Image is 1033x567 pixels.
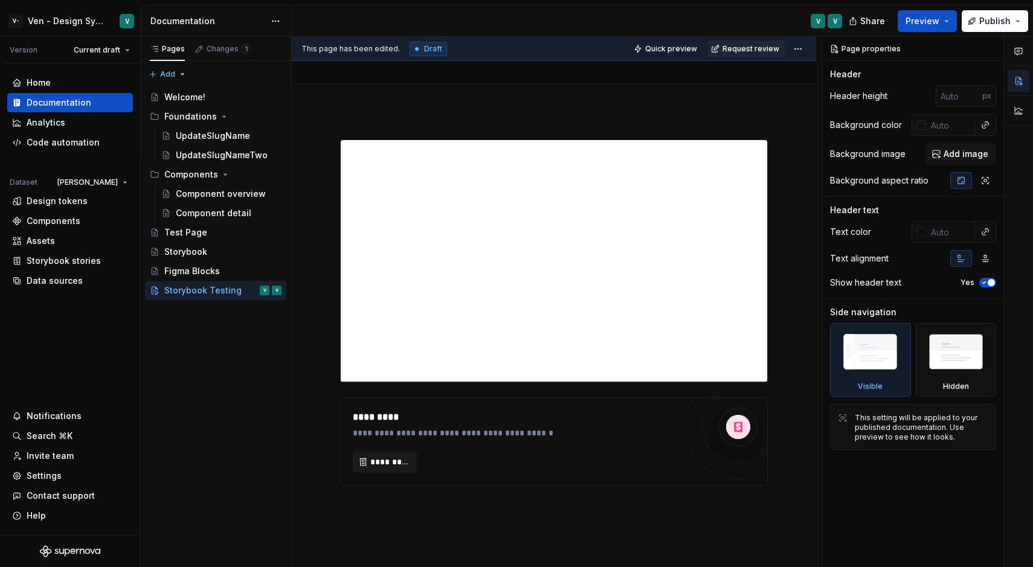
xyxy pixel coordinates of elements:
div: V [816,16,820,26]
a: Component overview [156,184,286,203]
div: Search ⌘K [27,430,72,442]
div: Welcome! [164,91,205,103]
div: Header height [830,90,887,102]
span: 1 [241,44,251,54]
a: Figma Blocks [145,261,286,281]
div: Notifications [27,410,82,422]
div: Header [830,68,861,80]
span: [PERSON_NAME] [57,178,118,187]
div: Hidden [943,382,969,391]
div: Page tree [145,88,286,300]
button: Search ⌘K [7,426,133,446]
a: Analytics [7,113,133,132]
div: Hidden [916,323,997,397]
div: Settings [27,470,62,482]
button: Add [145,66,190,83]
a: Component detail [156,203,286,223]
button: Preview [898,10,957,32]
span: Share [860,15,885,27]
a: Assets [7,231,133,251]
div: UpdateSlugName [176,130,250,142]
span: Current draft [74,45,120,55]
span: Quick preview [645,44,697,54]
div: Components [145,165,286,184]
div: Side navigation [830,306,896,318]
button: Notifications [7,406,133,426]
div: Header text [830,204,879,216]
div: UpdateSlugNameTwo [176,149,268,161]
div: Foundations [145,107,286,126]
svg: Supernova Logo [40,545,100,557]
button: Share [843,10,893,32]
div: Show header text [830,277,901,289]
div: Component detail [176,207,251,219]
label: Yes [961,278,974,287]
div: Storybook stories [27,255,101,267]
div: Contact support [27,490,95,502]
button: Request review [707,40,785,57]
div: Background image [830,148,906,160]
span: Preview [906,15,939,27]
div: Foundations [164,111,217,123]
span: Add [160,69,175,79]
div: V [275,284,278,296]
div: Design tokens [27,195,88,207]
a: UpdateSlugName [156,126,286,146]
span: Add image [944,148,988,160]
div: Background aspect ratio [830,175,928,187]
a: Data sources [7,271,133,290]
a: Storybook TestingVV [145,281,286,300]
button: [PERSON_NAME] [52,174,133,191]
button: Help [7,506,133,525]
div: Components [27,215,80,227]
div: This setting will be applied to your published documentation. Use preview to see how it looks. [855,413,988,442]
button: V-Ven - Design System TestV [2,8,138,34]
div: Version [10,45,37,55]
button: Contact support [7,486,133,505]
a: Test Page [145,223,286,242]
button: Current draft [68,42,135,59]
div: Changes [207,44,251,54]
button: Add image [926,143,996,165]
a: Invite team [7,446,133,466]
input: Auto [926,114,975,136]
a: Code automation [7,133,133,152]
a: Storybook stories [7,251,133,271]
div: Text color [830,226,871,238]
div: Pages [150,44,185,54]
div: Analytics [27,117,65,129]
div: Figma Blocks [164,265,220,277]
div: Invite team [27,450,74,462]
div: Visible [830,323,911,397]
a: Storybook [145,242,286,261]
div: Visible [858,382,883,391]
div: Draft [410,42,447,56]
div: V [125,16,129,26]
div: Code automation [27,136,100,149]
div: V [833,16,837,26]
span: Request review [722,44,779,54]
div: V [263,284,266,296]
input: Auto [936,85,982,107]
div: Background color [830,119,902,131]
span: This page has been edited. [301,44,400,54]
div: Components [164,168,218,181]
a: Home [7,73,133,92]
p: px [982,91,991,101]
a: UpdateSlugNameTwo [156,146,286,165]
input: Auto [926,221,975,243]
button: Quick preview [630,40,703,57]
div: Test Page [164,226,207,239]
div: Documentation [150,15,265,27]
div: Dataset [10,178,37,187]
a: Design tokens [7,191,133,211]
div: Storybook Testing [164,284,242,296]
a: Settings [7,466,133,485]
div: Help [27,510,46,522]
div: V- [8,14,23,28]
div: Data sources [27,275,83,287]
a: Components [7,211,133,231]
div: Ven - Design System Test [28,15,105,27]
div: Storybook [164,246,207,258]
